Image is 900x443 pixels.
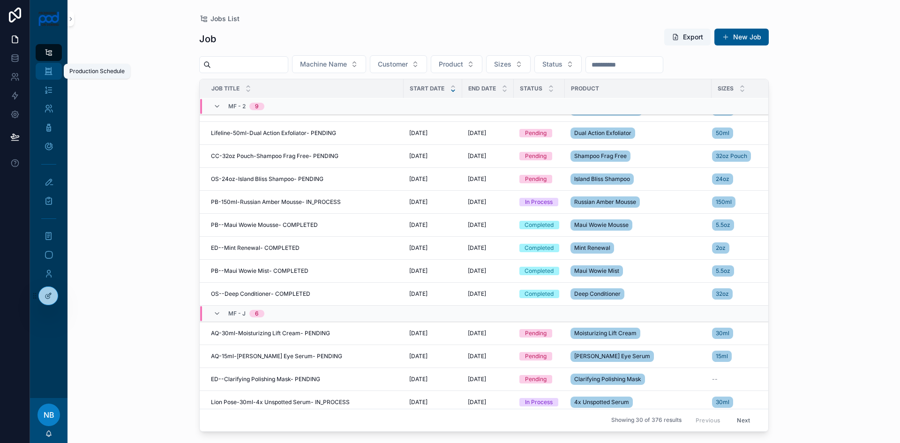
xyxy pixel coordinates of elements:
span: 32oz [716,290,729,298]
span: [DATE] [409,353,427,360]
span: Shampoo Frag Free [574,152,627,160]
span: [DATE] [409,330,427,337]
button: Export [664,29,711,45]
span: -- [712,375,718,383]
span: Maui Wowie Mist [574,267,619,275]
span: AQ-30ml-Moisturizing Lift Cream- PENDING [211,330,330,337]
span: PB-150ml-Russian Amber Mousse- IN_PROCESS [211,198,341,206]
span: CC-32oz Pouch-Shampoo Frag Free- PENDING [211,152,338,160]
button: New Job [714,29,769,45]
button: Next [730,413,757,428]
a: Island Bliss Shampoo [570,172,706,187]
span: Lion Pose-30ml-4x Unspotted Serum- IN_PROCESS [211,398,350,406]
span: OS-24oz-Island Bliss Shampoo- PENDING [211,175,323,183]
span: Maui Wowie Mousse [574,221,629,229]
div: Pending [525,175,547,183]
span: [DATE] [468,353,486,360]
a: -- [712,375,771,383]
a: AQ-15ml-[PERSON_NAME] Eye Serum- PENDING [211,353,398,360]
span: Jobs List [210,14,240,23]
a: Maui Wowie Mousse [570,218,706,233]
a: 150ml [712,196,735,208]
span: Deep Conditioner [574,290,621,298]
a: PB--Maui Wowie Mousse- COMPLETED [211,221,398,229]
span: Dual Action Exfoliator [574,129,631,137]
span: [DATE] [468,290,486,298]
a: In Process [519,198,559,206]
a: [DATE] [409,198,457,206]
span: PB--Maui Wowie Mist- COMPLETED [211,267,308,275]
span: Customer [378,60,408,69]
a: Pending [519,352,559,360]
a: Dual Action Exfoliator [570,126,706,141]
div: 9 [255,103,259,110]
a: [DATE] [468,129,508,137]
span: 30ml [716,330,729,337]
span: 2oz [716,244,726,252]
a: Pending [519,375,559,383]
span: Start Date [410,85,444,92]
a: Mint Renewal [570,240,706,255]
a: 15ml [712,351,732,362]
a: [DATE] [409,175,457,183]
div: Completed [525,290,554,298]
a: OS-24oz-Island Bliss Shampoo- PENDING [211,175,398,183]
span: [DATE] [468,129,486,137]
a: 30ml [712,326,771,341]
a: Pending [519,152,559,160]
a: CC-32oz Pouch-Shampoo Frag Free- PENDING [211,152,398,160]
div: Pending [525,152,547,160]
a: [DATE] [468,267,508,275]
span: MF - 2 [228,103,246,110]
div: Pending [525,352,547,360]
span: Russian Amber Mousse [574,198,636,206]
span: 24oz [716,175,729,183]
a: [DATE] [409,290,457,298]
h1: Job [199,32,216,45]
a: [DATE] [468,198,508,206]
span: OS--Deep Conditioner- COMPLETED [211,290,310,298]
a: [DATE] [409,244,457,252]
a: Shampoo Frag Free [570,149,706,164]
button: Select Button [534,55,582,73]
div: Pending [525,329,547,338]
span: Mint Renewal [574,244,610,252]
a: Jobs List [199,14,240,23]
a: Completed [519,290,559,298]
span: [DATE] [409,398,427,406]
a: Clarifying Polishing Mask [570,372,706,387]
span: 32oz Pouch [716,152,747,160]
div: Pending [525,375,547,383]
img: App logo [38,11,60,26]
span: [DATE] [468,398,486,406]
span: Status [542,60,562,69]
span: Clarifying Polishing Mask [574,375,641,383]
span: Sizes [718,85,734,92]
span: AQ-15ml-[PERSON_NAME] Eye Serum- PENDING [211,353,342,360]
span: 15ml [716,353,728,360]
a: Pending [519,329,559,338]
a: ED--Mint Renewal- COMPLETED [211,244,398,252]
a: ED--Clarifying Polishing Mask- PENDING [211,375,398,383]
a: 4x Unspotted Serum [570,395,706,410]
a: [DATE] [409,221,457,229]
a: PB-150ml-Russian Amber Mousse- IN_PROCESS [211,198,398,206]
a: 150ml [712,195,771,210]
span: [DATE] [409,198,427,206]
div: Completed [525,244,554,252]
a: 32oz Pouch [712,150,751,162]
a: 50ml [712,128,733,139]
div: Pending [525,129,547,137]
a: [DATE] [409,375,457,383]
a: [DATE] [468,330,508,337]
span: [DATE] [409,221,427,229]
span: [DATE] [468,267,486,275]
span: Product [571,85,599,92]
button: Select Button [292,55,366,73]
span: Lifeline-50ml-Dual Action Exfoliator- PENDING [211,129,336,137]
span: [DATE] [409,175,427,183]
span: 5.5oz [716,267,730,275]
a: [DATE] [409,353,457,360]
a: [DATE] [468,290,508,298]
